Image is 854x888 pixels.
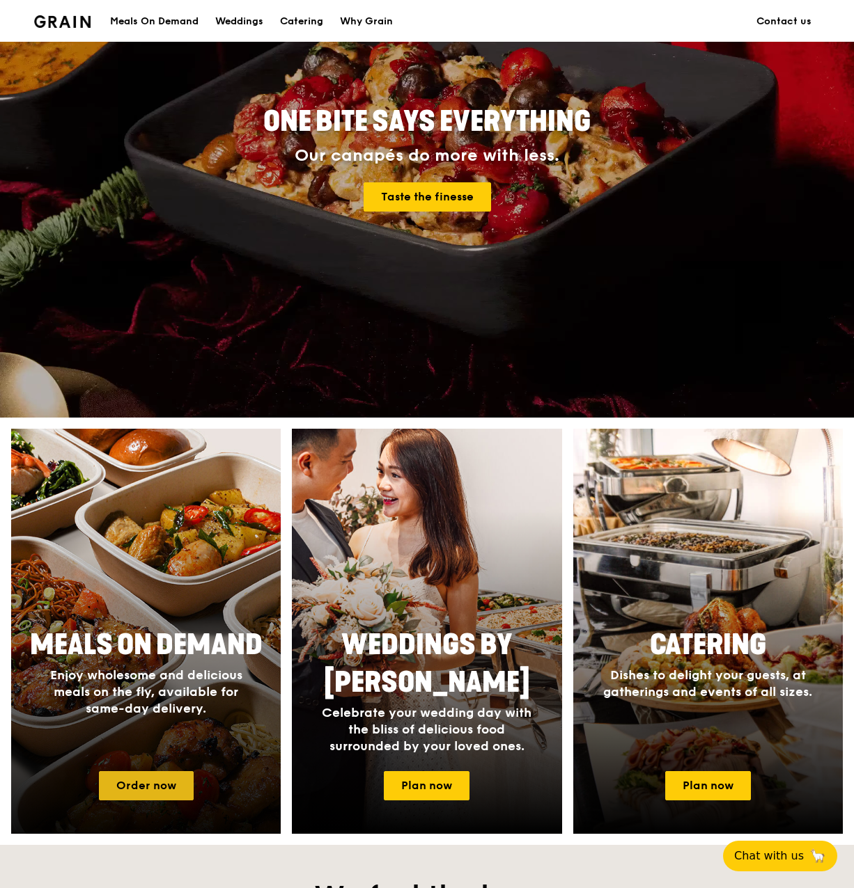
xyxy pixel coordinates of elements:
[573,429,843,834] img: catering-card.e1cfaf3e.jpg
[573,429,843,834] a: CateringDishes to delight your guests, at gatherings and events of all sizes.Plan now
[384,771,469,800] a: Plan now
[809,848,826,864] span: 🦙
[292,429,561,834] a: Weddings by [PERSON_NAME]Celebrate your wedding day with the bliss of delicious food surrounded b...
[263,105,591,138] span: ONE BITE SAYS EVERYTHING
[603,667,812,699] span: Dishes to delight your guests, at gatherings and events of all sizes.
[34,15,91,28] img: Grain
[207,1,272,42] a: Weddings
[50,667,242,716] span: Enjoy wholesome and delicious meals on the fly, available for same-day delivery.
[110,1,199,42] div: Meals On Demand
[748,1,820,42] a: Contact us
[734,848,804,864] span: Chat with us
[11,429,281,834] a: Meals On DemandEnjoy wholesome and delicious meals on the fly, available for same-day delivery.Or...
[665,771,751,800] a: Plan now
[99,771,194,800] a: Order now
[215,1,263,42] div: Weddings
[723,841,837,871] button: Chat with us🦙
[176,146,678,166] div: Our canapés do more with less.
[292,429,561,834] img: weddings-card.4f3003b8.jpg
[364,182,491,212] a: Taste the finesse
[30,628,263,662] span: Meals On Demand
[650,628,766,662] span: Catering
[280,1,323,42] div: Catering
[332,1,401,42] a: Why Grain
[322,705,531,754] span: Celebrate your wedding day with the bliss of delicious food surrounded by your loved ones.
[272,1,332,42] a: Catering
[340,1,393,42] div: Why Grain
[324,628,530,699] span: Weddings by [PERSON_NAME]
